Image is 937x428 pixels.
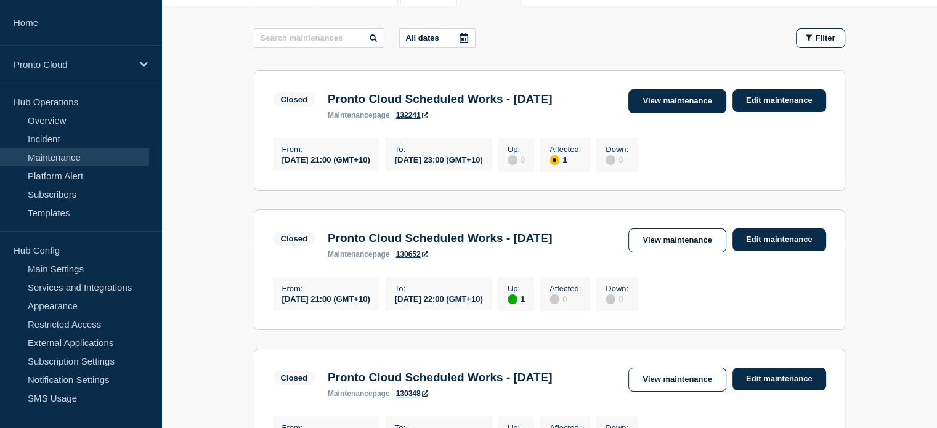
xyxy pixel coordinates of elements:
[606,294,615,304] div: disabled
[328,111,390,119] p: page
[328,250,373,259] span: maintenance
[328,250,390,259] p: page
[508,155,517,165] div: disabled
[550,294,559,304] div: disabled
[732,228,826,251] a: Edit maintenance
[399,28,476,48] button: All dates
[732,368,826,390] a: Edit maintenance
[606,154,628,165] div: 0
[628,228,726,252] a: View maintenance
[508,284,525,293] p: Up :
[406,33,439,42] p: All dates
[328,371,553,384] h3: Pronto Cloud Scheduled Works - [DATE]
[282,284,370,293] p: From :
[396,250,428,259] a: 130652
[796,28,845,48] button: Filter
[14,59,132,70] p: Pronto Cloud
[606,145,628,154] p: Down :
[732,89,826,112] a: Edit maintenance
[282,154,370,164] div: [DATE] 21:00 (GMT+10)
[281,373,307,382] div: Closed
[254,28,384,48] input: Search maintenances
[628,89,726,113] a: View maintenance
[282,145,370,154] p: From :
[328,111,373,119] span: maintenance
[395,154,483,164] div: [DATE] 23:00 (GMT+10)
[328,389,373,398] span: maintenance
[508,293,525,304] div: 1
[328,232,553,245] h3: Pronto Cloud Scheduled Works - [DATE]
[550,155,559,165] div: affected
[395,293,483,304] div: [DATE] 22:00 (GMT+10)
[281,234,307,243] div: Closed
[550,145,581,154] p: Affected :
[550,293,581,304] div: 0
[328,92,553,106] h3: Pronto Cloud Scheduled Works - [DATE]
[550,154,581,165] div: 1
[395,284,483,293] p: To :
[628,368,726,392] a: View maintenance
[396,111,428,119] a: 132241
[508,154,525,165] div: 0
[606,293,628,304] div: 0
[281,95,307,104] div: Closed
[606,155,615,165] div: disabled
[816,33,835,42] span: Filter
[550,284,581,293] p: Affected :
[508,294,517,304] div: up
[508,145,525,154] p: Up :
[282,293,370,304] div: [DATE] 21:00 (GMT+10)
[396,389,428,398] a: 130348
[395,145,483,154] p: To :
[606,284,628,293] p: Down :
[328,389,390,398] p: page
